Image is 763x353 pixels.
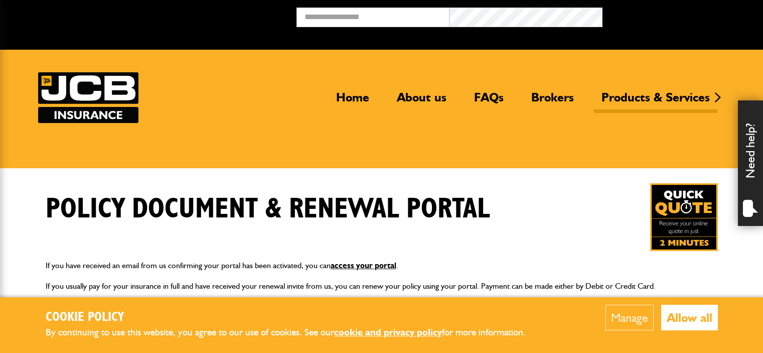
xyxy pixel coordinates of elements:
[38,72,138,123] img: JCB Insurance Services logo
[661,305,718,330] button: Allow all
[389,90,454,113] a: About us
[38,72,138,123] a: JCB Insurance Services
[650,183,718,251] a: Get your insurance quote in just 2-minutes
[331,261,396,270] a: access your portal
[46,325,542,340] p: By continuing to use this website, you agree to our use of cookies. See our for more information.
[467,90,511,113] a: FAQs
[594,90,717,113] a: Products & Services
[46,280,718,293] p: If you usually pay for your insurance in full and have received your renewal invite from us, you ...
[46,310,542,325] h2: Cookie Policy
[602,8,755,23] button: Broker Login
[650,183,718,251] img: Quick Quote
[46,259,718,272] p: If you have received an email from us confirming your portal has been activated, you can .
[738,100,763,226] div: Need help?
[46,192,490,226] h1: Policy Document & Renewal Portal
[334,326,442,338] a: cookie and privacy policy
[329,90,377,113] a: Home
[605,305,654,330] button: Manage
[524,90,581,113] a: Brokers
